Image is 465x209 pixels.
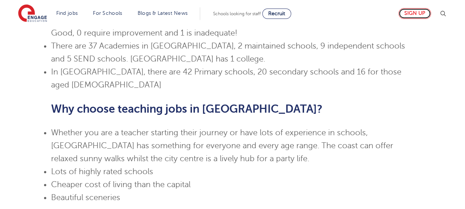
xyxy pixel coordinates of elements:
[268,11,285,16] span: Recruit
[51,67,401,89] span: In [GEOGRAPHIC_DATA], there are 42 Primary schools, 20 secondary schools and 16 for those aged [D...
[51,180,191,189] span: Cheaper cost of living than the capital
[51,167,153,176] span: Lots of highly rated schools
[51,16,409,37] span: Out of the 53 registered schools in [GEOGRAPHIC_DATA], 10 are rated Outstanding, 30 are rated Goo...
[93,10,122,16] a: For Schools
[51,103,323,115] b: Why choose teaching jobs in [GEOGRAPHIC_DATA]?
[51,193,120,202] span: Beautiful sceneries
[262,9,291,19] a: Recruit
[213,11,261,16] span: Schools looking for staff
[18,4,47,23] img: Engage Education
[138,10,188,16] a: Blogs & Latest News
[56,10,78,16] a: Find jobs
[51,128,393,163] span: Whether you are a teacher starting their journey or have lots of experience in schools, [GEOGRAPH...
[398,8,431,19] a: Sign up
[51,42,405,63] span: There are 37 Academies in [GEOGRAPHIC_DATA], 2 maintained schools, 9 independent schools and 5 SE...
